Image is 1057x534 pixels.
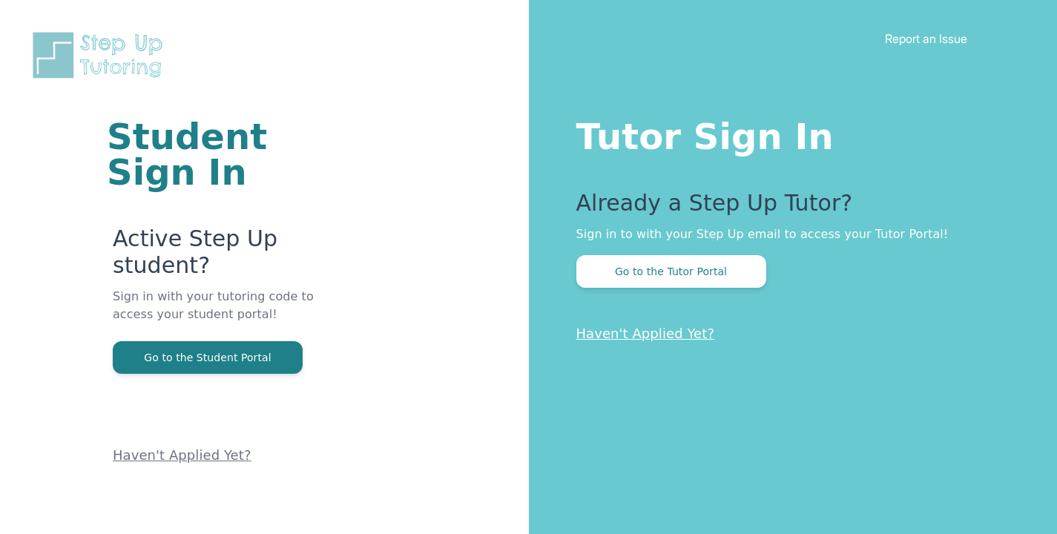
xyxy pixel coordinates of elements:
[576,264,766,278] a: Go to the Tutor Portal
[576,113,998,154] h1: Tutor Sign In
[113,341,303,374] button: Go to the Student Portal
[885,31,967,46] a: Report an Issue
[30,30,172,81] img: Step Up Tutoring horizontal logo
[113,447,251,463] a: Haven't Applied Yet?
[576,255,766,288] button: Go to the Tutor Portal
[576,225,998,243] p: Sign in to with your Step Up email to access your Tutor Portal!
[576,190,998,225] p: Already a Step Up Tutor?
[113,288,351,341] p: Sign in with your tutoring code to access your student portal!
[576,326,715,341] a: Haven't Applied Yet?
[107,119,351,190] h1: Student Sign In
[113,350,303,364] a: Go to the Student Portal
[113,225,351,288] p: Active Step Up student?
